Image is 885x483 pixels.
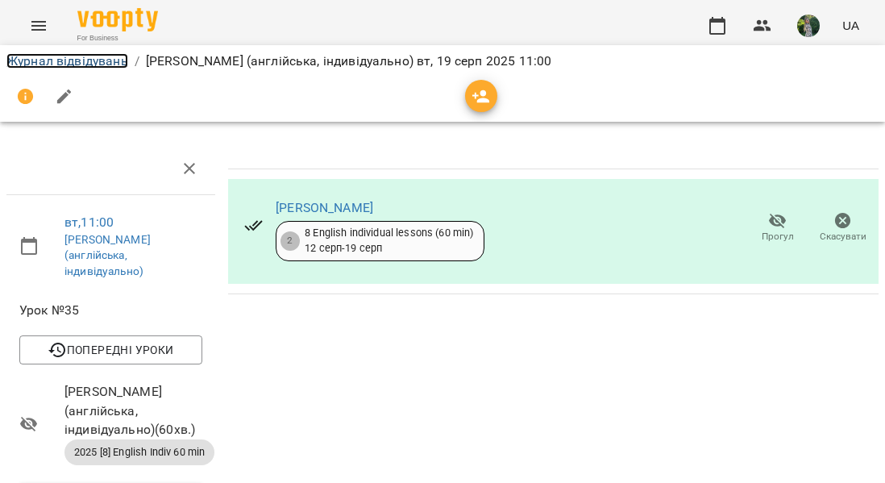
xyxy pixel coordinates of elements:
[836,10,866,40] button: UA
[19,335,202,364] button: Попередні уроки
[146,52,551,71] p: [PERSON_NAME] (англійська, індивідуально) вт, 19 серп 2025 11:00
[276,200,373,215] a: [PERSON_NAME]
[762,230,794,244] span: Прогул
[305,226,473,256] div: 8 English individual lessons (60 min) 12 серп - 19 серп
[64,382,202,439] span: [PERSON_NAME] (англійська, індивідуально) ( 60 хв. )
[32,340,189,360] span: Попередні уроки
[64,214,114,230] a: вт , 11:00
[64,233,151,277] a: [PERSON_NAME] (англійська, індивідуально)
[64,445,214,460] span: 2025 [8] English Indiv 60 min
[77,8,158,31] img: Voopty Logo
[745,206,810,251] button: Прогул
[280,231,300,251] div: 2
[797,15,820,37] img: 429a96cc9ef94a033d0b11a5387a5960.jfif
[820,230,866,244] span: Скасувати
[19,6,58,45] button: Menu
[77,33,158,44] span: For Business
[810,206,875,251] button: Скасувати
[842,17,859,34] span: UA
[6,53,128,69] a: Журнал відвідувань
[135,52,139,71] li: /
[19,301,202,320] span: Урок №35
[6,52,879,71] nav: breadcrumb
